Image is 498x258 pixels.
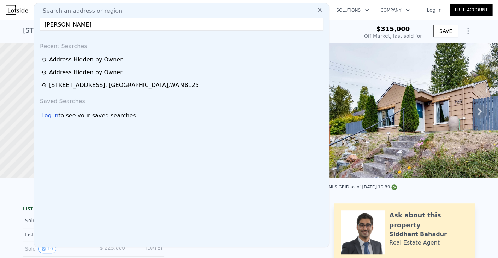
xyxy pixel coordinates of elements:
span: $315,000 [376,25,410,33]
div: Recent Searches [37,36,326,53]
button: SAVE [433,25,458,37]
div: [STREET_ADDRESS] , [GEOGRAPHIC_DATA] , WA 98125 [49,81,199,89]
div: Real Estate Agent [389,239,440,247]
a: Free Account [450,4,492,16]
div: Log in [41,111,58,120]
button: Solutions [331,4,375,17]
span: Search an address or region [37,7,122,15]
img: NWMLS Logo [391,184,397,190]
input: Enter an address, city, region, neighborhood or zip code [40,18,323,31]
a: Address Hidden by Owner [41,55,324,64]
a: Address Hidden by Owner [41,68,324,77]
div: Sold [25,216,88,225]
div: Off Market, last sold for [364,33,422,40]
div: Saved Searches [37,92,326,109]
div: [STREET_ADDRESS] , [GEOGRAPHIC_DATA] , WA 98106 [23,25,194,35]
div: Siddhant Bahadur [389,230,447,239]
button: Show Options [461,24,475,38]
button: Company [375,4,415,17]
div: Sold [25,244,88,253]
div: Ask about this property [389,210,468,230]
div: Listed [25,231,88,238]
a: [STREET_ADDRESS], [GEOGRAPHIC_DATA],WA 98125 [41,81,324,89]
span: to see your saved searches. [58,111,137,120]
a: Log In [418,6,450,13]
img: Lotside [6,5,28,15]
span: $ 225,000 [100,245,125,251]
button: View historical data [38,244,56,253]
div: LISTING & SALE HISTORY [23,206,164,213]
div: [DATE] [131,244,162,253]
